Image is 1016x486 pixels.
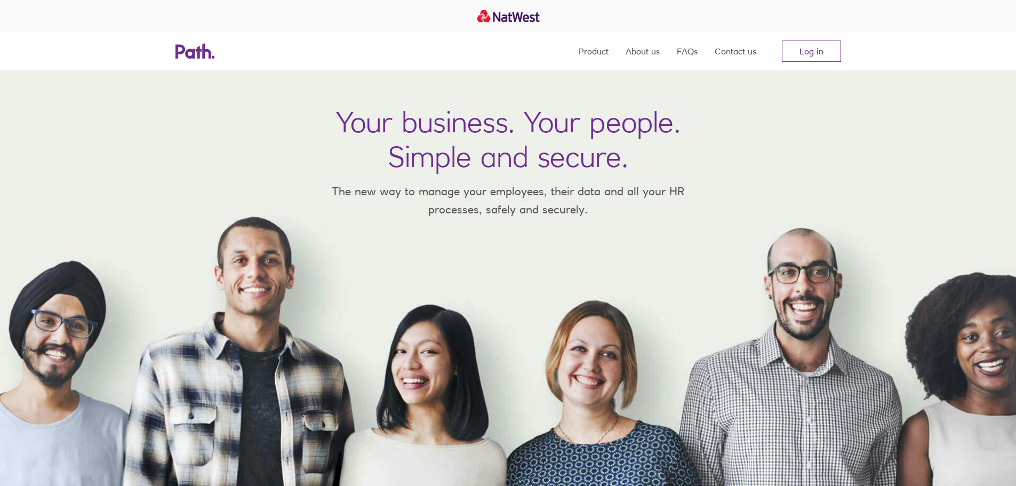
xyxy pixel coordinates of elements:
h1: Your business. Your people. Simple and secure. [336,105,681,174]
a: Log in [782,41,841,62]
a: Contact us [715,32,756,70]
a: FAQs [677,32,698,70]
p: The new way to manage your employees, their data and all your HR processes, safely and securely. [316,182,700,218]
a: About us [626,32,660,70]
a: Product [579,32,609,70]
